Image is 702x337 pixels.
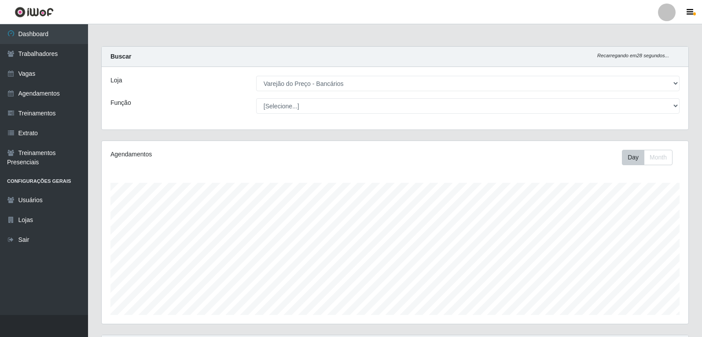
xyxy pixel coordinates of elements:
[622,150,644,165] button: Day
[622,150,680,165] div: Toolbar with button groups
[644,150,673,165] button: Month
[110,53,131,60] strong: Buscar
[110,76,122,85] label: Loja
[15,7,54,18] img: CoreUI Logo
[110,150,340,159] div: Agendamentos
[110,98,131,107] label: Função
[597,53,669,58] i: Recarregando em 28 segundos...
[622,150,673,165] div: First group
